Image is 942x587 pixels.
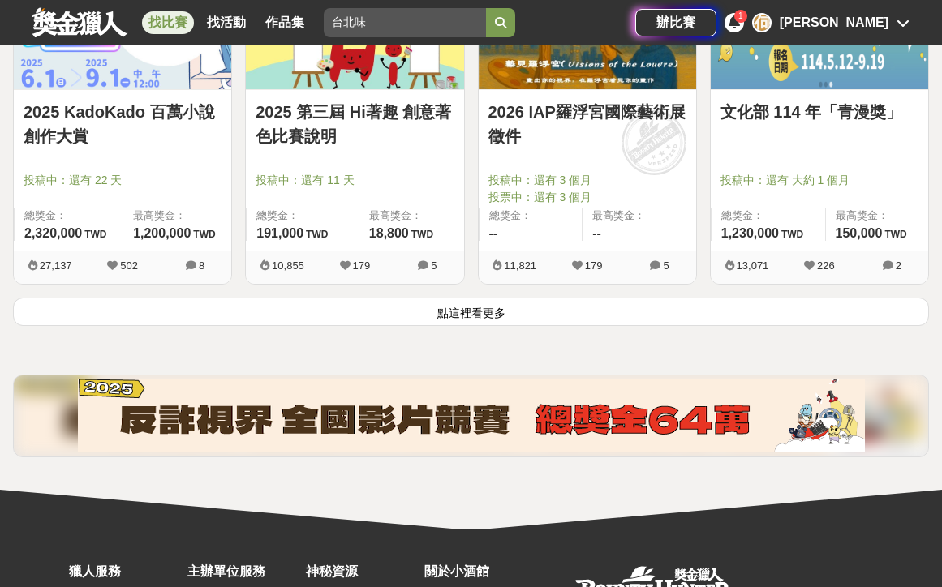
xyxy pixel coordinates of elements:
span: 總獎金： [24,208,113,224]
span: TWD [193,229,215,240]
span: 總獎金： [489,208,573,224]
span: 27,137 [40,259,72,272]
a: 2026 IAP羅浮宮國際藝術展徵件 [488,100,686,148]
span: 13,071 [737,259,769,272]
span: TWD [884,229,906,240]
span: 總獎金： [721,208,815,224]
span: 1 [738,11,743,20]
span: 投稿中：還有 3 個月 [488,172,686,189]
span: 502 [120,259,138,272]
img: b4b43df0-ce9d-4ec9-9998-1f8643ec197e.png [78,379,865,452]
span: 150,000 [836,226,883,240]
div: 主辦單位服務 [187,562,298,581]
span: TWD [84,229,106,240]
span: 226 [817,259,835,272]
div: [PERSON_NAME] [780,13,888,32]
span: 8 [199,259,204,272]
a: 找比賽 [142,11,194,34]
span: 投票中：還有 3 個月 [488,189,686,206]
a: 找活動 [200,11,252,34]
span: 總獎金： [256,208,349,224]
span: 179 [585,259,603,272]
span: 5 [431,259,437,272]
div: 獵人服務 [69,562,179,581]
span: TWD [781,229,803,240]
div: 何 [752,13,772,32]
a: 2025 KadoKado 百萬小說創作大賞 [24,100,222,148]
span: 1,230,000 [721,226,779,240]
span: 2,320,000 [24,226,82,240]
span: 最高獎金： [133,208,222,224]
span: 投稿中：還有 大約 1 個月 [720,172,918,189]
input: 翻玩臺味好乳力 等你發揮創意！ [324,8,486,37]
span: 10,855 [272,259,304,272]
span: 最高獎金： [369,208,454,224]
span: 191,000 [256,226,303,240]
span: 最高獎金： [592,208,686,224]
a: 2025 第三屆 Hi著趣 創意著色比賽說明 [256,100,454,148]
span: 5 [663,259,669,272]
a: 辦比賽 [635,9,716,36]
span: TWD [411,229,433,240]
span: 投稿中：還有 22 天 [24,172,222,189]
a: 作品集 [259,11,311,34]
span: TWD [306,229,328,240]
span: 18,800 [369,226,409,240]
button: 點這裡看更多 [13,298,929,326]
div: 關於小酒館 [424,562,535,581]
span: 投稿中：還有 11 天 [256,172,454,189]
span: 2 [896,259,901,272]
span: -- [592,226,601,240]
span: 11,821 [504,259,536,272]
span: -- [489,226,498,240]
a: 文化部 114 年「青漫獎」 [720,100,918,124]
div: 神秘資源 [306,562,416,581]
span: 1,200,000 [133,226,191,240]
span: 最高獎金： [836,208,918,224]
span: 179 [353,259,371,272]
